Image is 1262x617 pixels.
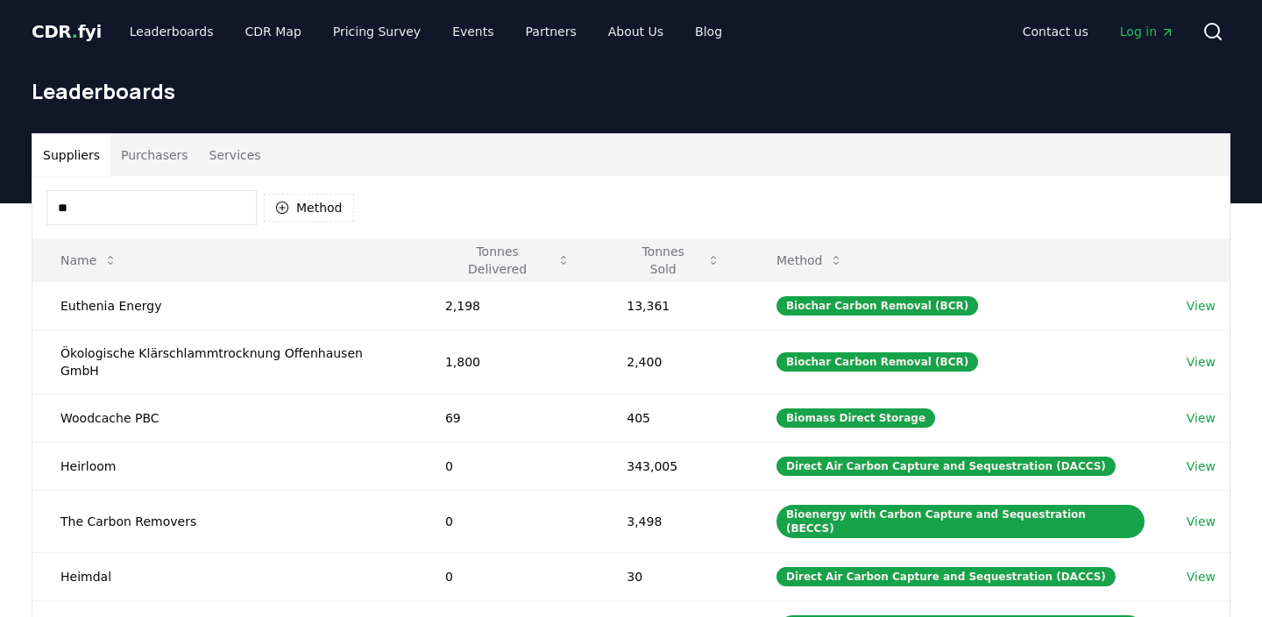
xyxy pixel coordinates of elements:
[599,552,748,600] td: 30
[1106,16,1188,47] a: Log in
[776,505,1145,538] div: Bioenergy with Carbon Capture and Sequestration (BECCS)
[1187,409,1216,427] a: View
[32,281,417,330] td: Euthenia Energy
[72,21,78,42] span: .
[417,552,599,600] td: 0
[417,442,599,490] td: 0
[762,243,858,278] button: Method
[46,243,131,278] button: Name
[32,19,102,44] a: CDR.fyi
[599,394,748,442] td: 405
[1120,23,1174,40] span: Log in
[417,330,599,394] td: 1,800
[512,16,591,47] a: Partners
[110,134,199,176] button: Purchasers
[599,490,748,552] td: 3,498
[32,77,1230,105] h1: Leaderboards
[116,16,736,47] nav: Main
[776,352,978,372] div: Biochar Carbon Removal (BCR)
[1009,16,1188,47] nav: Main
[1187,457,1216,475] a: View
[776,567,1116,586] div: Direct Air Carbon Capture and Sequestration (DACCS)
[319,16,435,47] a: Pricing Survey
[431,243,585,278] button: Tonnes Delivered
[32,134,110,176] button: Suppliers
[613,243,734,278] button: Tonnes Sold
[417,394,599,442] td: 69
[599,330,748,394] td: 2,400
[599,442,748,490] td: 343,005
[776,408,935,428] div: Biomass Direct Storage
[438,16,507,47] a: Events
[417,490,599,552] td: 0
[1009,16,1102,47] a: Contact us
[32,330,417,394] td: Ökologische Klärschlammtrocknung Offenhausen GmbH
[1187,297,1216,315] a: View
[32,442,417,490] td: Heirloom
[199,134,272,176] button: Services
[116,16,228,47] a: Leaderboards
[1187,568,1216,585] a: View
[32,490,417,552] td: The Carbon Removers
[32,21,102,42] span: CDR fyi
[32,552,417,600] td: Heimdal
[231,16,315,47] a: CDR Map
[32,394,417,442] td: Woodcache PBC
[594,16,677,47] a: About Us
[1187,513,1216,530] a: View
[776,296,978,316] div: Biochar Carbon Removal (BCR)
[681,16,736,47] a: Blog
[264,194,354,222] button: Method
[1187,353,1216,371] a: View
[776,457,1116,476] div: Direct Air Carbon Capture and Sequestration (DACCS)
[417,281,599,330] td: 2,198
[599,281,748,330] td: 13,361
